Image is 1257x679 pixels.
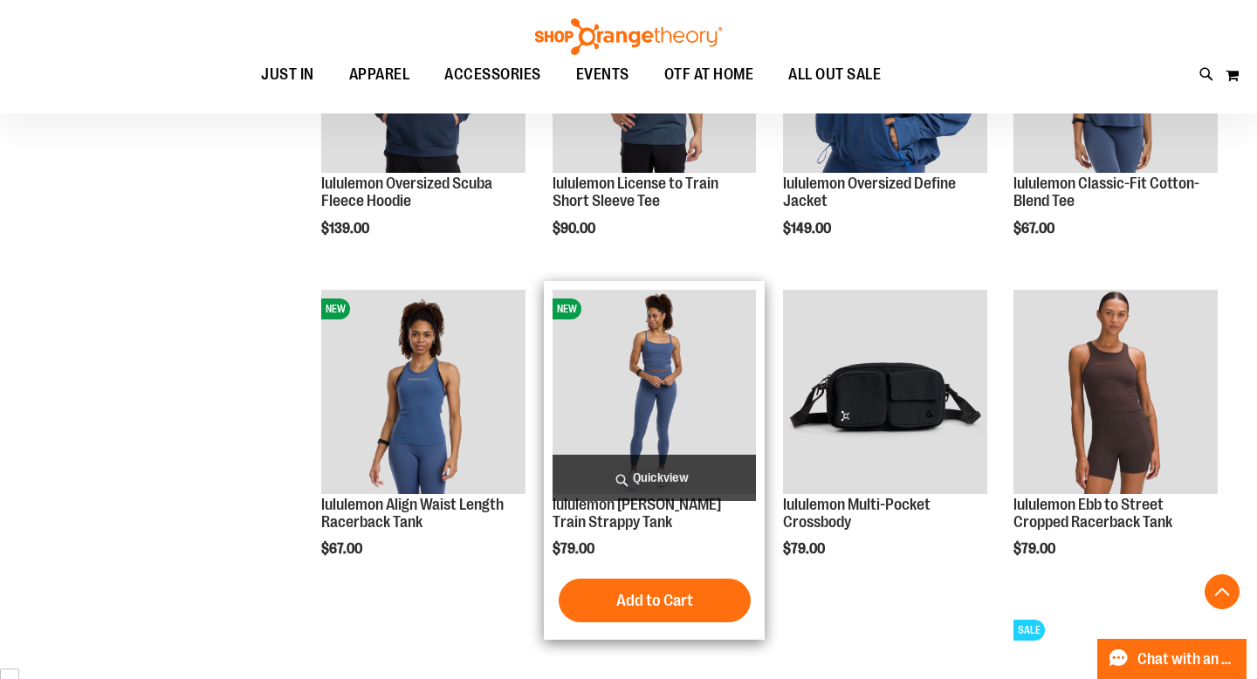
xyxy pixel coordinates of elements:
[664,55,754,94] span: OTF AT HOME
[553,290,757,497] a: lululemon Wunder Train Strappy TankNEW
[783,496,931,531] a: lululemon Multi-Pocket Crossbody
[313,281,534,601] div: product
[1013,290,1218,494] img: lululemon Ebb to Street Cropped Racerback Tank
[783,290,987,497] a: lululemon Multi-Pocket Crossbody
[1013,541,1058,557] span: $79.00
[321,298,350,319] span: NEW
[783,541,828,557] span: $79.00
[321,290,525,494] img: lululemon Align Waist Length Racerback Tank
[321,496,504,531] a: lululemon Align Waist Length Racerback Tank
[553,496,721,531] a: lululemon [PERSON_NAME] Train Strappy Tank
[1013,175,1199,209] a: lululemon Classic-Fit Cotton-Blend Tee
[616,591,693,610] span: Add to Cart
[553,541,597,557] span: $79.00
[1205,574,1240,609] button: Back To Top
[783,175,956,209] a: lululemon Oversized Define Jacket
[1013,620,1045,641] span: SALE
[1097,639,1247,679] button: Chat with an Expert
[1013,290,1218,497] a: lululemon Ebb to Street Cropped Racerback Tank
[553,298,581,319] span: NEW
[576,55,629,94] span: EVENTS
[444,55,541,94] span: ACCESSORIES
[321,221,372,237] span: $139.00
[544,281,766,640] div: product
[532,18,725,55] img: Shop Orangetheory
[261,55,314,94] span: JUST IN
[774,281,996,601] div: product
[1013,496,1172,531] a: lululemon Ebb to Street Cropped Racerback Tank
[783,221,834,237] span: $149.00
[321,541,365,557] span: $67.00
[1013,221,1057,237] span: $67.00
[553,221,598,237] span: $90.00
[559,579,751,622] button: Add to Cart
[321,175,492,209] a: lululemon Oversized Scuba Fleece Hoodie
[553,290,757,494] img: lululemon Wunder Train Strappy Tank
[349,55,410,94] span: APPAREL
[1137,651,1236,668] span: Chat with an Expert
[553,455,757,501] a: Quickview
[788,55,881,94] span: ALL OUT SALE
[1005,281,1226,601] div: product
[783,290,987,494] img: lululemon Multi-Pocket Crossbody
[321,290,525,497] a: lululemon Align Waist Length Racerback TankNEW
[553,175,718,209] a: lululemon License to Train Short Sleeve Tee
